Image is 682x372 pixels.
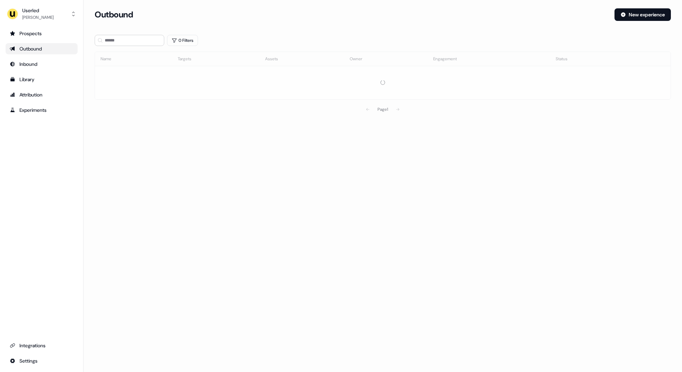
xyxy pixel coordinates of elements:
div: Inbound [10,61,73,68]
a: Go to integrations [6,355,78,366]
div: Experiments [10,107,73,114]
div: Attribution [10,91,73,98]
button: Userled[PERSON_NAME] [6,6,78,22]
a: Go to attribution [6,89,78,100]
a: Go to integrations [6,340,78,351]
div: [PERSON_NAME] [22,14,54,21]
div: Userled [22,7,54,14]
button: 0 Filters [167,35,198,46]
div: Integrations [10,342,73,349]
div: Outbound [10,45,73,52]
a: Go to experiments [6,104,78,116]
div: Library [10,76,73,83]
a: Go to prospects [6,28,78,39]
div: Prospects [10,30,73,37]
a: Go to outbound experience [6,43,78,54]
h3: Outbound [95,9,133,20]
a: Go to Inbound [6,59,78,70]
div: Settings [10,357,73,364]
a: Go to templates [6,74,78,85]
button: New experience [614,8,671,21]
